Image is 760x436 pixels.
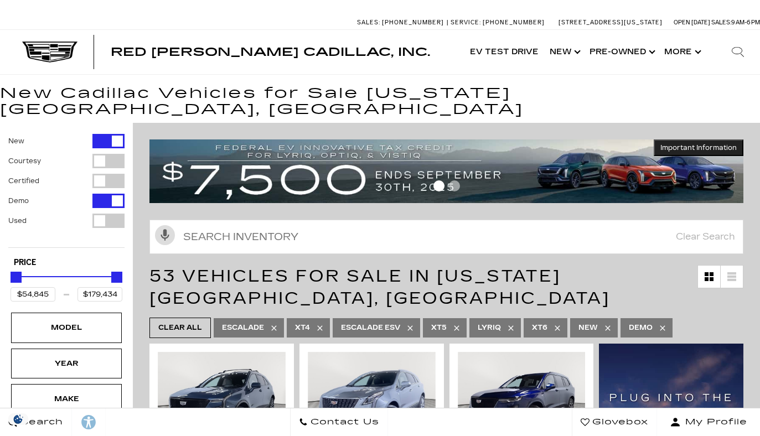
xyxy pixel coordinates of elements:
span: Glovebox [590,414,648,430]
span: 9 AM-6 PM [731,19,760,26]
div: Make [39,393,94,405]
span: Go to slide 1 [433,180,444,191]
label: Courtesy [8,155,41,167]
div: YearYear [11,349,122,378]
div: Model [39,321,94,334]
div: MakeMake [11,384,122,414]
button: Open user profile menu [657,408,760,436]
div: Price [11,268,122,302]
img: vrp-tax-ending-august-version [149,139,743,203]
span: XT5 [431,321,447,335]
span: Go to slide 2 [449,180,460,191]
span: My Profile [681,414,747,430]
span: Escalade [222,321,264,335]
span: Open [DATE] [674,19,710,26]
a: Sales: [PHONE_NUMBER] [357,19,447,25]
span: Important Information [660,143,737,152]
a: Glovebox [572,408,657,436]
span: Search [17,414,63,430]
a: Pre-Owned [584,30,659,74]
label: Demo [8,195,29,206]
label: Used [8,215,27,226]
span: XT6 [532,321,547,335]
span: [PHONE_NUMBER] [382,19,444,26]
img: Cadillac Dark Logo with Cadillac White Text [22,41,77,63]
span: Contact Us [308,414,379,430]
button: Important Information [654,139,743,156]
a: EV Test Drive [464,30,544,74]
input: Maximum [77,287,122,302]
span: New [578,321,598,335]
span: Clear All [158,321,202,335]
a: Service: [PHONE_NUMBER] [447,19,547,25]
label: Certified [8,175,39,186]
div: Year [39,357,94,370]
a: Contact Us [290,408,388,436]
span: Red [PERSON_NAME] Cadillac, Inc. [111,45,430,59]
span: LYRIQ [478,321,501,335]
a: New [544,30,584,74]
a: Red [PERSON_NAME] Cadillac, Inc. [111,46,430,58]
div: ModelModel [11,313,122,342]
div: Minimum Price [11,272,22,283]
section: Click to Open Cookie Consent Modal [6,413,31,425]
h5: Price [14,258,119,268]
a: [STREET_ADDRESS][US_STATE] [559,19,663,26]
span: Service: [451,19,481,26]
span: [PHONE_NUMBER] [483,19,545,26]
span: Sales: [711,19,731,26]
svg: Click to toggle on voice search [155,225,175,245]
span: Demo [629,321,653,335]
button: More [659,30,705,74]
div: Maximum Price [111,272,122,283]
label: New [8,136,24,147]
span: 53 Vehicles for Sale in [US_STATE][GEOGRAPHIC_DATA], [GEOGRAPHIC_DATA] [149,266,610,308]
span: Sales: [357,19,380,26]
input: Search Inventory [149,220,743,254]
img: Opt-Out Icon [6,413,31,425]
span: Escalade ESV [341,321,400,335]
div: Filter by Vehicle Type [8,134,125,247]
span: XT4 [295,321,310,335]
input: Minimum [11,287,55,302]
